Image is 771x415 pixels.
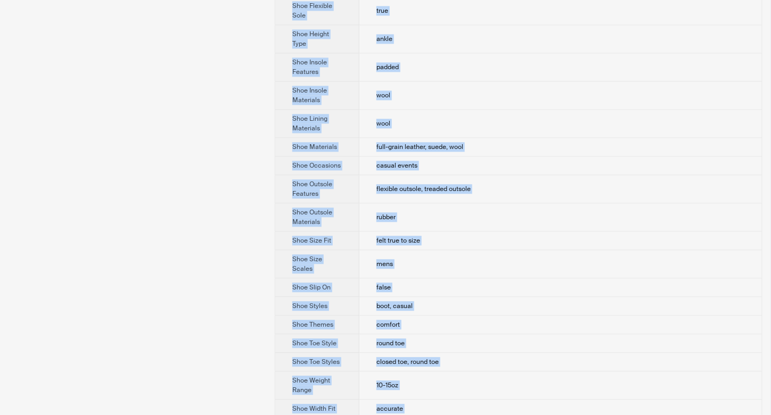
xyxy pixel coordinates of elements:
span: padded [376,63,399,71]
span: round toe [376,339,405,347]
span: mens [376,260,393,268]
span: comfort [376,320,400,329]
span: Shoe Toe Style [292,339,337,347]
span: true [376,6,388,15]
span: Shoe Outsole Materials [292,208,332,226]
span: Shoe Outsole Features [292,180,332,198]
span: Shoe Weight Range [292,376,330,394]
span: flexible outsole, treaded outsole [376,185,471,193]
span: accurate [376,404,403,413]
span: Shoe Width Fit [292,404,335,413]
span: wool [376,119,390,128]
span: rubber [376,213,396,221]
span: Shoe Slip On [292,283,331,292]
span: Shoe Materials [292,143,337,151]
span: boot, casual [376,302,413,310]
span: Shoe Height Type [292,30,329,48]
span: wool [376,91,390,99]
span: ankle [376,35,392,43]
span: Shoe Size Scales [292,255,322,273]
span: Shoe Lining Materials [292,114,327,132]
span: Shoe Size Fit [292,236,331,245]
span: Shoe Insole Features [292,58,327,76]
span: Shoe Toe Styles [292,358,340,366]
span: 10-15oz [376,381,398,389]
span: full-grain leather, suede, wool [376,143,463,151]
span: Shoe Themes [292,320,333,329]
span: Shoe Insole Materials [292,86,327,104]
span: false [376,283,391,292]
span: casual events [376,161,417,170]
span: Shoe Occasions [292,161,341,170]
span: felt true to size [376,236,420,245]
span: Shoe Styles [292,302,327,310]
span: closed toe, round toe [376,358,439,366]
span: Shoe Flexible Sole [292,2,332,20]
